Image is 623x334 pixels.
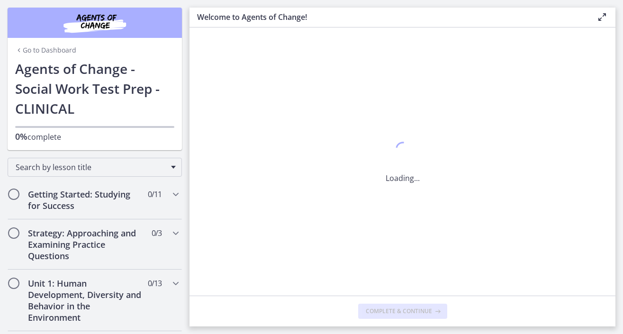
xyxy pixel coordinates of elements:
div: 1 [386,139,420,161]
p: complete [15,131,174,143]
span: Search by lesson title [16,162,166,172]
h1: Agents of Change - Social Work Test Prep - CLINICAL [15,59,174,118]
span: 0% [15,131,27,142]
h2: Strategy: Approaching and Examining Practice Questions [28,227,144,262]
p: Loading... [386,172,420,184]
span: Complete & continue [366,307,432,315]
h3: Welcome to Agents of Change! [197,11,581,23]
a: Go to Dashboard [15,45,76,55]
h2: Getting Started: Studying for Success [28,189,144,211]
span: 0 / 13 [148,278,162,289]
span: 0 / 11 [148,189,162,200]
div: Search by lesson title [8,158,182,177]
img: Agents of Change [38,11,152,34]
button: Complete & continue [358,304,447,319]
span: 0 / 3 [152,227,162,239]
h2: Unit 1: Human Development, Diversity and Behavior in the Environment [28,278,144,323]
